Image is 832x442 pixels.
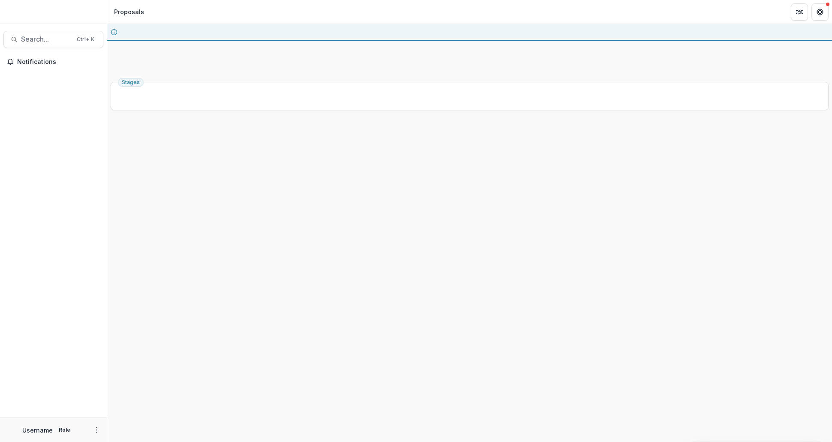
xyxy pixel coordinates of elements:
[111,6,148,18] nav: breadcrumb
[114,7,144,16] div: Proposals
[122,79,140,85] span: Stages
[91,425,102,435] button: More
[3,31,103,48] button: Search...
[75,35,96,44] div: Ctrl + K
[21,35,72,43] span: Search...
[791,3,808,21] button: Partners
[56,426,73,434] p: Role
[811,3,829,21] button: Get Help
[3,55,103,69] button: Notifications
[22,426,53,435] p: Username
[17,58,100,66] span: Notifications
